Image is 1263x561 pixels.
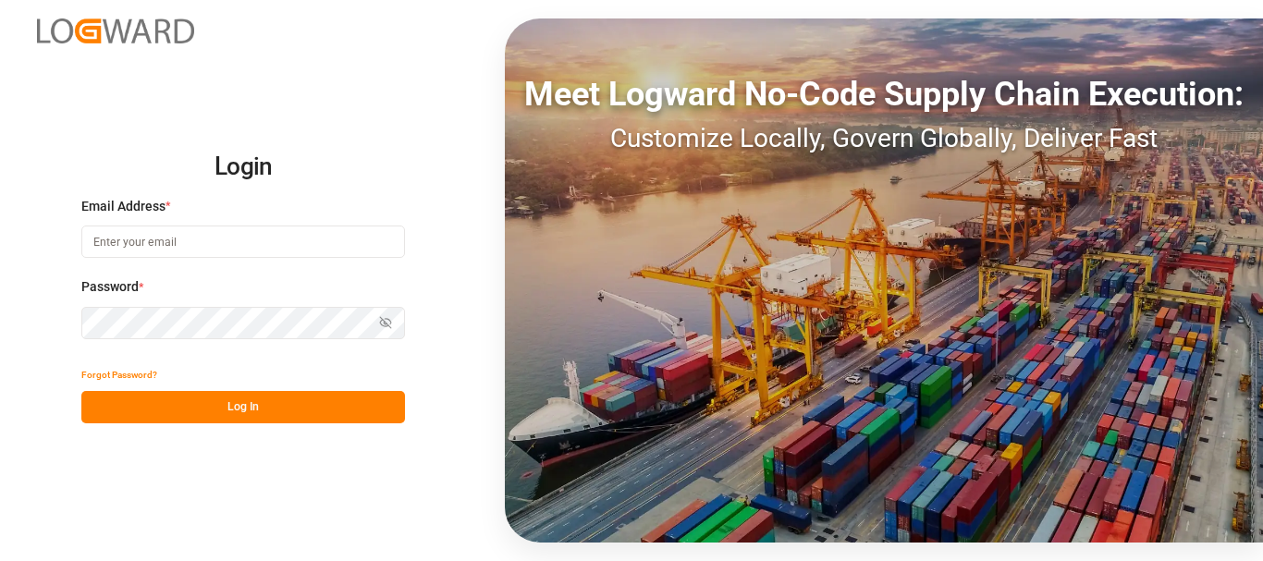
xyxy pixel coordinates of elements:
button: Forgot Password? [81,359,157,391]
input: Enter your email [81,226,405,258]
h2: Login [81,138,405,197]
div: Customize Locally, Govern Globally, Deliver Fast [505,119,1263,158]
span: Password [81,277,139,297]
img: Logward_new_orange.png [37,18,194,43]
span: Email Address [81,197,166,216]
div: Meet Logward No-Code Supply Chain Execution: [505,69,1263,119]
button: Log In [81,391,405,423]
